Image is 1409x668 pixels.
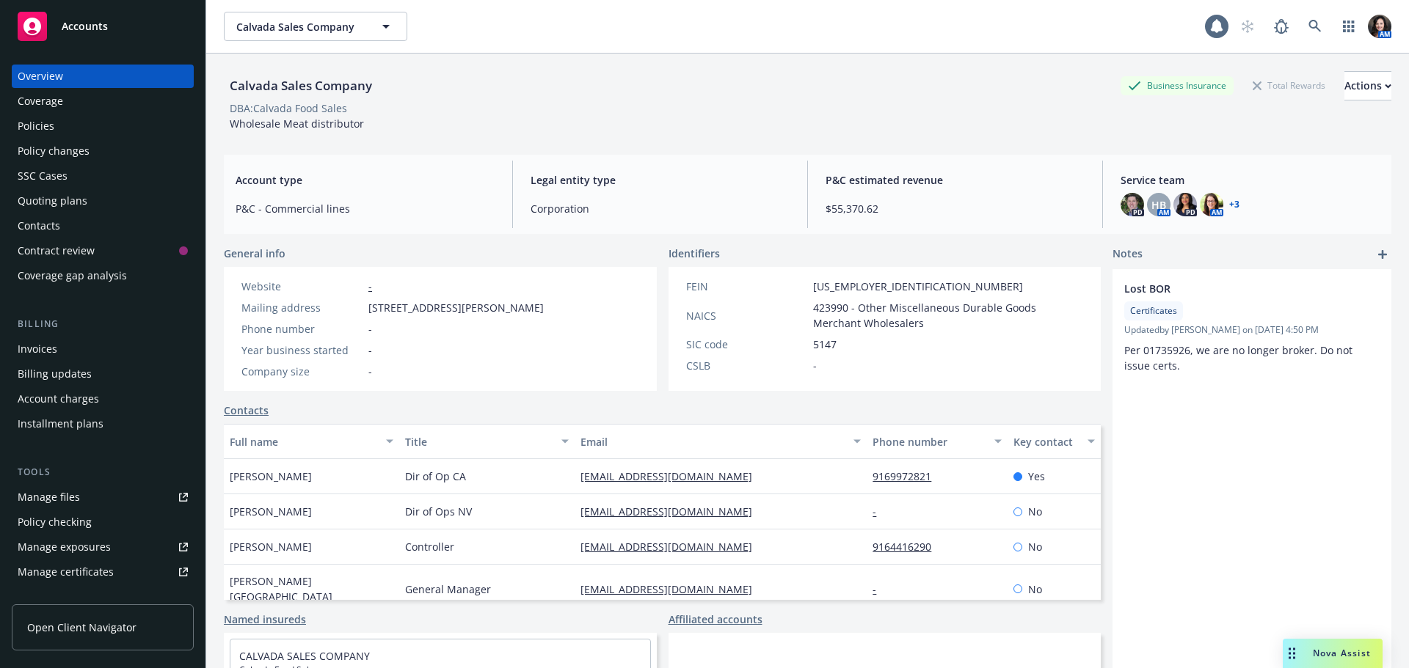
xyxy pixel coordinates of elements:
[1121,193,1144,216] img: photo
[1245,76,1333,95] div: Total Rewards
[12,585,194,609] a: Manage claims
[12,214,194,238] a: Contacts
[1113,246,1143,263] span: Notes
[18,239,95,263] div: Contract review
[826,201,1085,216] span: $55,370.62
[686,308,807,323] div: NAICS
[12,139,194,163] a: Policy changes
[580,434,845,449] div: Email
[12,560,194,584] a: Manage certificates
[813,337,837,352] span: 5147
[12,65,194,88] a: Overview
[236,172,495,188] span: Account type
[1124,343,1355,372] span: Per 01735926, we are no longer broker. Do not issue certs.
[1334,12,1364,41] a: Switch app
[867,424,1007,459] button: Phone number
[1344,71,1391,100] button: Actions
[12,387,194,411] a: Account charges
[1368,15,1391,38] img: photo
[18,214,60,238] div: Contacts
[241,364,363,379] div: Company size
[575,424,867,459] button: Email
[224,76,378,95] div: Calvada Sales Company
[873,504,888,518] a: -
[12,317,194,331] div: Billing
[1130,304,1177,318] span: Certificates
[686,279,807,294] div: FEIN
[873,540,943,554] a: 9164416290
[18,139,90,163] div: Policy changes
[236,201,495,216] span: P&C - Commercial lines
[12,189,194,213] a: Quoting plans
[12,485,194,509] a: Manage files
[18,560,114,584] div: Manage certificates
[239,649,370,663] a: CALVADA SALES COMPANY
[18,585,92,609] div: Manage claims
[1121,172,1380,188] span: Service team
[580,504,764,518] a: [EMAIL_ADDRESS][DOMAIN_NAME]
[531,201,790,216] span: Corporation
[18,510,92,534] div: Policy checking
[12,264,194,287] a: Coverage gap analysis
[18,164,68,188] div: SSC Cases
[405,581,491,597] span: General Manager
[18,485,80,509] div: Manage files
[230,100,347,116] div: DBA: Calvada Food Sales
[1028,581,1042,597] span: No
[368,279,372,293] a: -
[1124,281,1341,296] span: Lost BOR
[580,582,764,596] a: [EMAIL_ADDRESS][DOMAIN_NAME]
[813,358,817,373] span: -
[1028,504,1042,519] span: No
[1121,76,1234,95] div: Business Insurance
[18,337,57,361] div: Invoices
[1313,647,1371,659] span: Nova Assist
[18,387,99,411] div: Account charges
[18,189,87,213] div: Quoting plans
[12,239,194,263] a: Contract review
[12,114,194,138] a: Policies
[18,65,63,88] div: Overview
[405,434,553,449] div: Title
[224,612,306,627] a: Named insureds
[1124,323,1380,337] span: Updated by [PERSON_NAME] on [DATE] 4:50 PM
[368,342,372,358] span: -
[1113,269,1391,385] div: Lost BORCertificatesUpdatedby [PERSON_NAME] on [DATE] 4:50 PMPer 01735926, we are no longer broke...
[224,246,285,261] span: General info
[1200,193,1223,216] img: photo
[405,469,466,484] span: Dir of Op CA
[1028,469,1045,484] span: Yes
[12,89,194,113] a: Coverage
[230,504,312,519] span: [PERSON_NAME]
[18,362,92,386] div: Billing updates
[230,469,312,484] span: [PERSON_NAME]
[1028,539,1042,554] span: No
[1283,639,1301,668] div: Drag to move
[230,539,312,554] span: [PERSON_NAME]
[813,279,1023,294] span: [US_EMPLOYER_IDENTIFICATION_NUMBER]
[12,6,194,47] a: Accounts
[12,362,194,386] a: Billing updates
[1344,72,1391,100] div: Actions
[405,504,472,519] span: Dir of Ops NV
[241,321,363,337] div: Phone number
[1013,434,1079,449] div: Key contact
[1173,193,1197,216] img: photo
[873,434,985,449] div: Phone number
[224,12,407,41] button: Calvada Sales Company
[230,434,377,449] div: Full name
[1300,12,1330,41] a: Search
[399,424,575,459] button: Title
[241,342,363,358] div: Year business started
[368,300,544,315] span: [STREET_ADDRESS][PERSON_NAME]
[1267,12,1296,41] a: Report a Bug
[12,337,194,361] a: Invoices
[12,535,194,559] a: Manage exposures
[12,510,194,534] a: Policy checking
[686,358,807,373] div: CSLB
[873,469,943,483] a: 9169972821
[686,337,807,352] div: SIC code
[224,424,399,459] button: Full name
[12,465,194,480] div: Tools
